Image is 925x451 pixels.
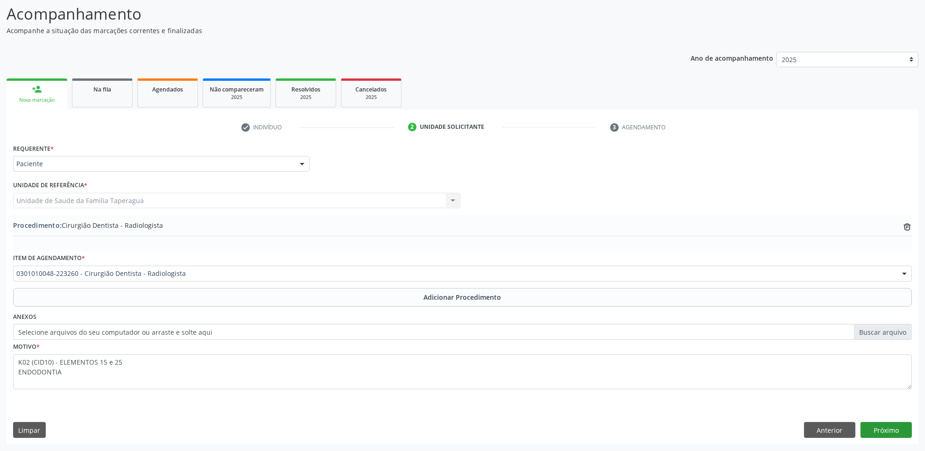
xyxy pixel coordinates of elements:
span: Agendados [152,85,183,93]
button: Anterior [804,422,855,438]
p: Acompanhamento [7,2,645,26]
span: Na fila [93,85,111,93]
span: 0301010048-223260 - Cirurgião Dentista - Radiologista [16,269,893,278]
div: 2025 [210,94,264,101]
div: person_add [32,84,42,94]
button: Limpar [13,422,46,438]
span: Procedimento: [13,221,62,230]
button: Adicionar Procedimento [13,288,912,307]
div: Nova marcação [13,97,61,104]
label: Unidade de referência [13,178,87,193]
p: Acompanhe a situação das marcações correntes e finalizadas [7,26,645,35]
div: 2025 [348,94,395,101]
span: Resolvidos [291,85,320,93]
label: Requerente [13,141,54,156]
div: 2 [408,123,417,131]
span: Cancelados [356,85,387,93]
div: 2025 [282,94,329,101]
label: Item de agendamento [13,251,85,266]
label: Anexos [13,310,36,324]
span: Paciente [16,159,290,169]
span: Adicionar Procedimento [424,292,501,302]
div: Unidade solicitante [420,123,484,131]
span: Não compareceram [210,85,264,93]
p: Ano de acompanhamento [691,52,773,63]
label: Motivo [13,340,40,354]
span: Cirurgião Dentista - Radiologista [13,220,163,230]
button: Próximo [861,422,912,438]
